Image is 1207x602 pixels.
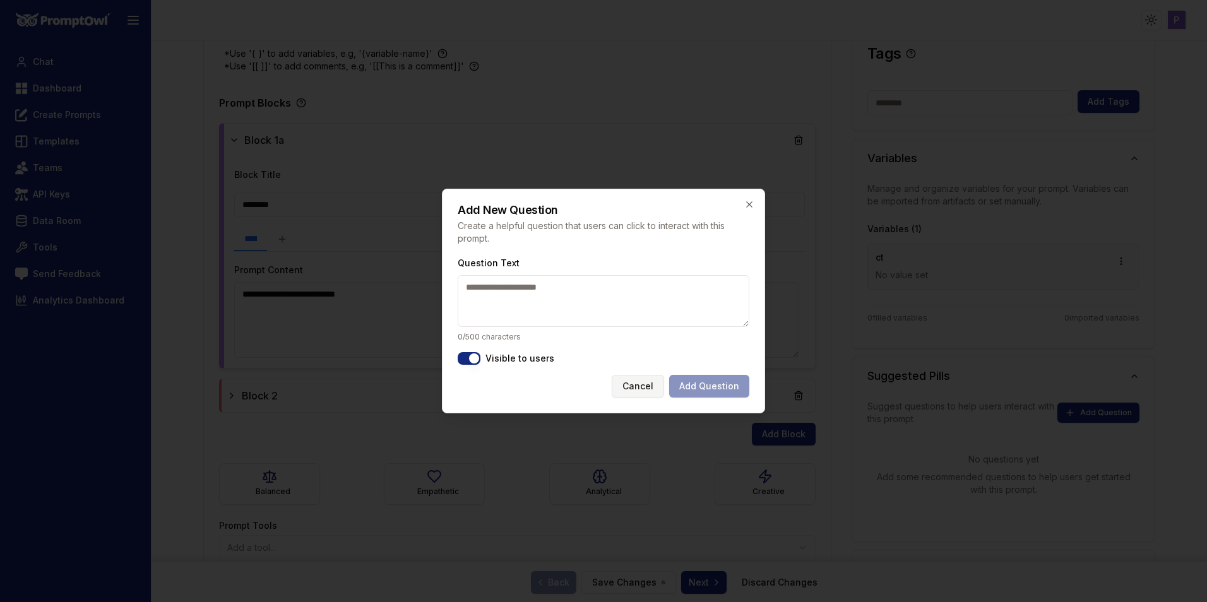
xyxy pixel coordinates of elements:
[458,220,749,245] p: Create a helpful question that users can click to interact with this prompt.
[458,204,749,216] h2: Add New Question
[458,257,520,268] label: Question Text
[458,332,749,342] p: 0 /500 characters
[485,354,554,363] label: Visible to users
[612,375,664,398] button: Cancel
